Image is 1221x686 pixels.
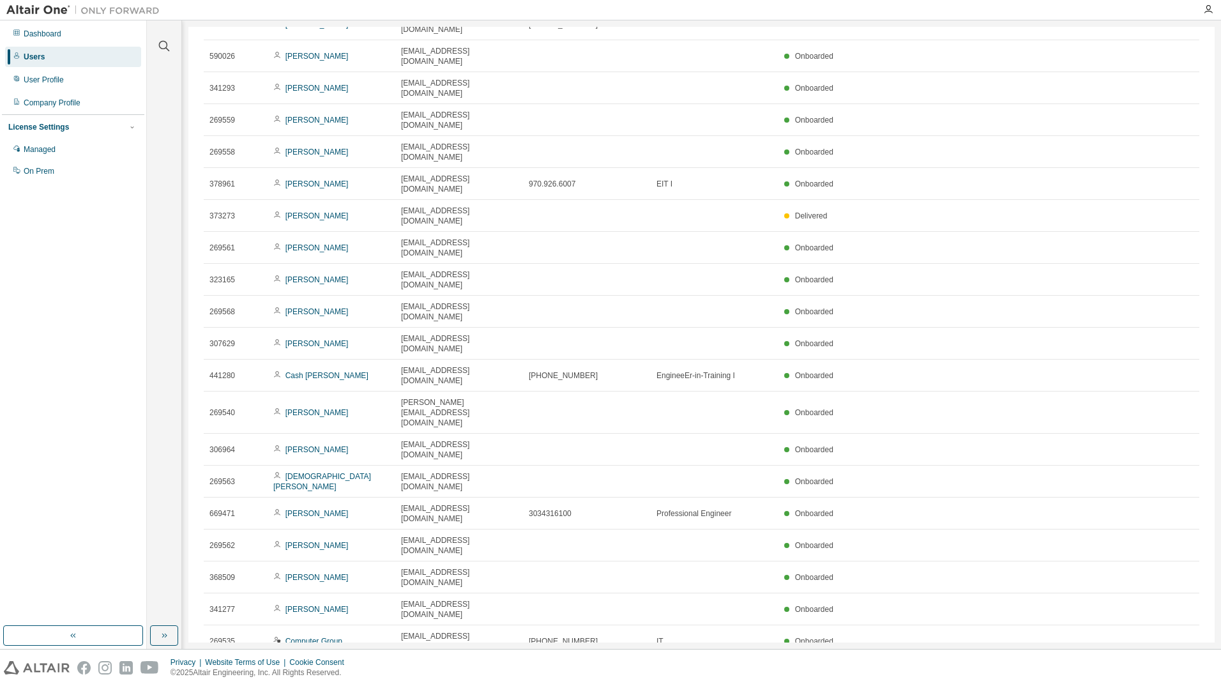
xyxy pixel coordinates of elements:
span: [EMAIL_ADDRESS][DOMAIN_NAME] [401,365,517,386]
span: 269568 [209,307,235,317]
span: Delivered [795,211,828,220]
span: Onboarded [795,605,833,614]
a: [PERSON_NAME] [285,605,349,614]
a: [PERSON_NAME] [285,339,349,348]
img: linkedin.svg [119,661,133,675]
span: [EMAIL_ADDRESS][DOMAIN_NAME] [401,503,517,524]
span: Onboarded [795,477,833,486]
span: 269558 [209,147,235,157]
span: 307629 [209,339,235,349]
span: [EMAIL_ADDRESS][DOMAIN_NAME] [401,78,517,98]
span: [EMAIL_ADDRESS][DOMAIN_NAME] [401,174,517,194]
span: Onboarded [795,541,833,550]
span: Onboarded [795,339,833,348]
span: Onboarded [795,408,833,417]
span: [EMAIL_ADDRESS][DOMAIN_NAME] [401,46,517,66]
span: 306964 [209,445,235,455]
span: Onboarded [795,243,833,252]
a: [PERSON_NAME] [285,243,349,252]
span: 368509 [209,572,235,583]
span: 341293 [209,83,235,93]
span: EngineeEr-in-Training I [656,370,735,381]
span: Professional Engineer [656,508,731,519]
img: instagram.svg [98,661,112,675]
div: Managed [24,144,56,155]
a: [PERSON_NAME] [285,307,349,316]
div: Privacy [171,657,205,667]
a: [PERSON_NAME] [285,116,349,125]
span: 373273 [209,211,235,221]
span: [EMAIL_ADDRESS][DOMAIN_NAME] [401,599,517,620]
span: Onboarded [795,84,833,93]
div: On Prem [24,166,54,176]
span: [EMAIL_ADDRESS][DOMAIN_NAME] [401,471,517,492]
a: [PERSON_NAME] [285,275,349,284]
a: [DEMOGRAPHIC_DATA][PERSON_NAME] [273,472,371,491]
a: [PERSON_NAME] [285,211,349,220]
span: [PHONE_NUMBER] [529,370,598,381]
span: 269559 [209,115,235,125]
span: 341277 [209,604,235,614]
span: [EMAIL_ADDRESS][DOMAIN_NAME] [401,567,517,588]
span: 323165 [209,275,235,285]
span: 378961 [209,179,235,189]
img: facebook.svg [77,661,91,675]
span: 269535 [209,636,235,646]
span: Onboarded [795,179,833,188]
div: Website Terms of Use [205,657,289,667]
p: © 2025 Altair Engineering, Inc. All Rights Reserved. [171,667,352,678]
span: 269563 [209,476,235,487]
a: [PERSON_NAME] [285,408,349,417]
span: [EMAIL_ADDRESS][DOMAIN_NAME] [401,333,517,354]
span: Onboarded [795,445,833,454]
div: Users [24,52,45,62]
img: Altair One [6,4,166,17]
span: Onboarded [795,307,833,316]
div: User Profile [24,75,64,85]
span: [PERSON_NAME][EMAIL_ADDRESS][DOMAIN_NAME] [401,397,517,428]
span: [EMAIL_ADDRESS][DOMAIN_NAME] [401,301,517,322]
span: 590026 [209,51,235,61]
a: [PERSON_NAME] [285,509,349,518]
div: Company Profile [24,98,80,108]
span: 3034316100 [529,508,572,519]
span: [PHONE_NUMBER] [529,636,598,646]
span: Onboarded [795,637,833,646]
span: Onboarded [795,509,833,518]
a: [PERSON_NAME] [285,445,349,454]
span: 269540 [209,408,235,418]
span: IT [656,636,664,646]
span: Onboarded [795,371,833,380]
span: [EMAIL_ADDRESS][DOMAIN_NAME] [401,238,517,258]
span: 269562 [209,540,235,551]
span: Onboarded [795,148,833,156]
div: Cookie Consent [289,657,351,667]
span: EIT I [656,179,672,189]
span: 669471 [209,508,235,519]
span: Onboarded [795,116,833,125]
div: Dashboard [24,29,61,39]
a: Cash [PERSON_NAME] [285,371,368,380]
a: [PERSON_NAME] [285,179,349,188]
span: 970.926.6007 [529,179,575,189]
span: [EMAIL_ADDRESS][DOMAIN_NAME] [401,110,517,130]
span: Onboarded [795,275,833,284]
span: Onboarded [795,573,833,582]
span: Onboarded [795,52,833,61]
a: [PERSON_NAME] [285,541,349,550]
a: [PERSON_NAME] [285,52,349,61]
img: altair_logo.svg [4,661,70,675]
span: [EMAIL_ADDRESS][DOMAIN_NAME] [401,142,517,162]
span: [EMAIL_ADDRESS][DOMAIN_NAME] [401,439,517,460]
span: [EMAIL_ADDRESS][DOMAIN_NAME] [401,631,517,652]
span: [EMAIL_ADDRESS][DOMAIN_NAME] [401,270,517,290]
span: [EMAIL_ADDRESS][DOMAIN_NAME] [401,206,517,226]
span: 441280 [209,370,235,381]
span: [EMAIL_ADDRESS][DOMAIN_NAME] [401,535,517,556]
div: License Settings [8,122,69,132]
a: [PERSON_NAME] [285,148,349,156]
img: youtube.svg [140,661,159,675]
span: 269561 [209,243,235,253]
a: [PERSON_NAME] [285,84,349,93]
a: [PERSON_NAME] [285,573,349,582]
